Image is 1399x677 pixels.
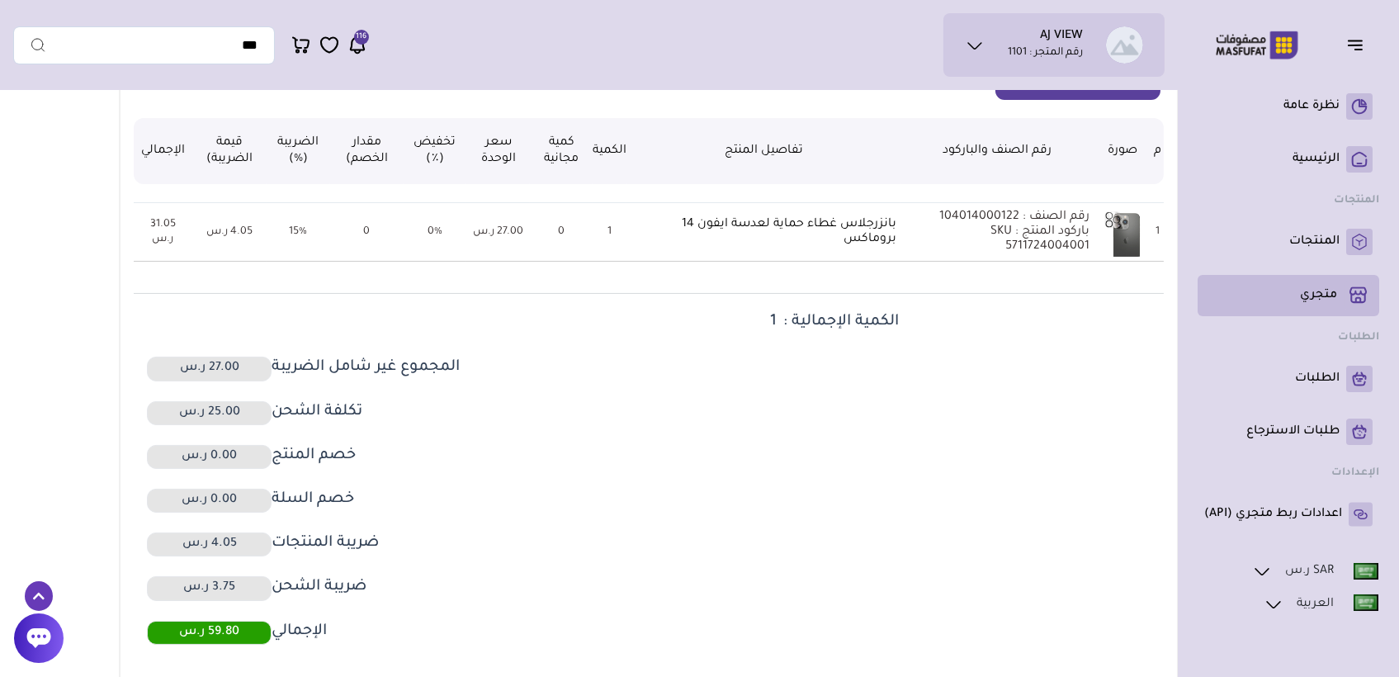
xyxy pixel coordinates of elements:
[905,210,1089,225] p: رقم الصنف : 104014000122
[1204,366,1373,392] a: الطلبات
[1204,93,1373,120] a: نظرة عامة
[1204,229,1373,255] a: المنتجات
[147,533,272,556] span: 4.05 ر.س
[530,118,593,184] th: كمية مجانية
[1008,45,1083,62] p: رقم المتجر : 1101
[147,576,366,600] h5: ضريبة الشحن
[330,202,404,262] td: 0
[1204,419,1373,445] a: طلبات الاسترجاع
[134,118,191,184] th: الإجمالي
[1354,563,1378,580] img: Eng
[147,401,362,425] h5: تكلفة الشحن
[626,118,900,184] th: تفاصيل المنتج
[1098,207,1147,257] img: Image Description
[659,307,899,337] h5: الكمية الإجمالية :
[267,202,329,262] td: 15%
[1204,282,1373,310] a: متجري
[1151,118,1164,184] th: م
[530,202,593,262] td: 0
[1040,29,1083,45] h1: AJ VIEW
[1263,594,1379,615] a: العربية
[1094,118,1151,184] th: صورة
[147,357,272,381] span: 27.00 ر.س
[1204,29,1310,61] img: Logo
[466,118,530,184] th: سعر الوحدة
[191,118,267,184] th: قيمة الضريبة)
[147,445,356,469] h5: خصم المنتج
[659,307,783,337] span: 1
[147,533,379,556] h5: ضريبة المنتجات
[1331,467,1379,479] strong: الإعدادات
[404,202,466,262] td: 0%
[147,401,272,425] span: 25.00 ر.س
[593,118,626,184] th: الكمية
[1289,234,1340,250] p: المنتجات
[356,30,366,45] span: 116
[1251,561,1379,582] a: SAR ر.س
[1204,506,1342,523] p: اعدادات ربط متجري (API)
[330,118,404,184] th: مقدار الخصم)
[466,202,530,262] td: 27.00 ر.س
[1106,26,1143,64] img: AJ VIEW
[1204,146,1373,173] a: الرئيسية
[1295,371,1340,387] p: الطلبات
[191,202,267,262] td: 4.05 ر.س
[147,621,272,645] span: 59.80 ر.س
[1338,332,1379,343] strong: الطلبات
[905,225,1089,254] p: باركود المنتج SKU : 5711724004001
[404,118,466,184] th: تخفيض (٪)
[147,576,272,600] span: 3.75 ر.س
[1246,424,1340,440] p: طلبات الاسترجاع
[593,202,626,262] td: 1
[1204,501,1373,528] a: اعدادات ربط متجري (API)
[1283,98,1340,115] p: نظرة عامة
[900,118,1093,184] th: رقم الصنف والباركود
[631,217,896,247] a: بانزرجلاس غطاء حماية لعدسة ايفون 14 بروماكس
[1151,202,1164,262] td: 1
[1334,195,1379,206] strong: المنتجات
[1300,287,1337,304] p: متجري
[147,489,272,513] span: 0.00 ر.س
[267,118,329,184] th: الضريبة (%)
[147,357,460,381] h5: المجموع غير شامل الضريبة
[147,445,272,469] span: 0.00 ر.س
[134,202,191,262] td: 31.05 ر.س
[147,621,327,645] h5: الإجمالي
[347,35,367,55] a: 116
[147,489,354,513] h5: خصم السلة
[1293,151,1340,168] p: الرئيسية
